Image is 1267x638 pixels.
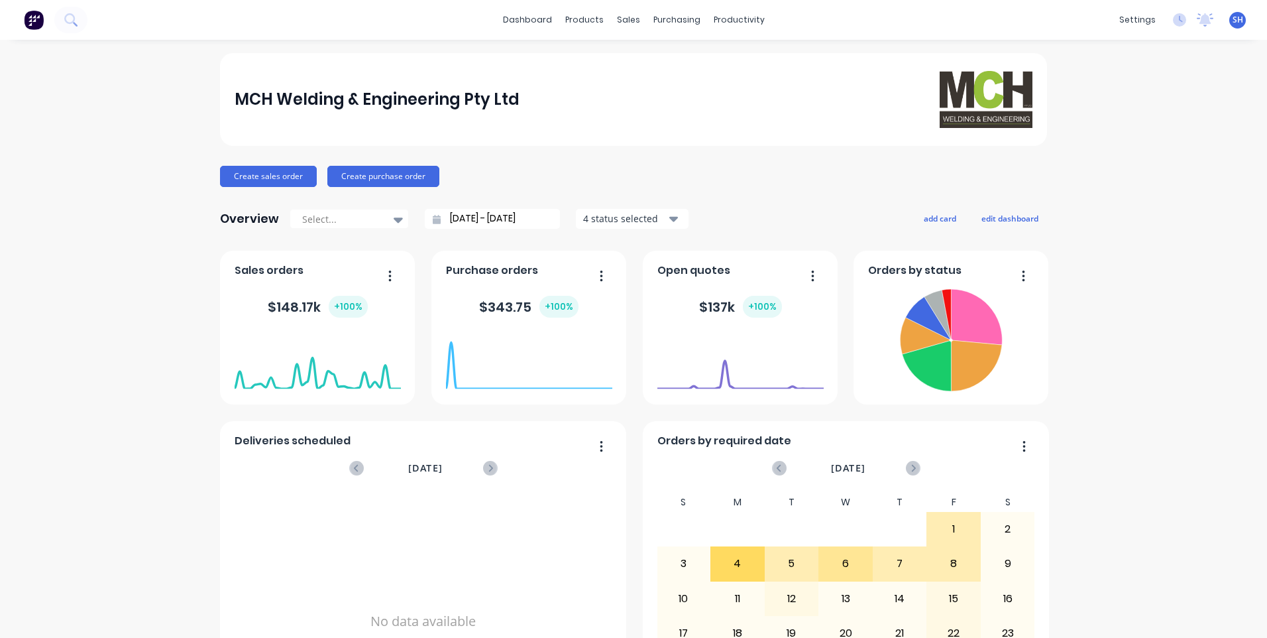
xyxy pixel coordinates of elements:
div: $ 137k [699,296,782,318]
span: Orders by required date [657,433,791,449]
div: + 100 % [329,296,368,318]
div: S [981,493,1035,512]
div: 13 [819,582,872,615]
div: 8 [927,547,980,580]
span: Sales orders [235,263,303,279]
span: SH [1233,14,1243,26]
div: 10 [657,582,710,615]
div: F [926,493,981,512]
div: 4 [711,547,764,580]
div: settings [1113,10,1162,30]
div: W [818,493,873,512]
div: 7 [873,547,926,580]
button: Create purchase order [327,166,439,187]
div: 16 [981,582,1034,615]
div: + 100 % [539,296,578,318]
div: S [657,493,711,512]
div: 14 [873,582,926,615]
div: 9 [981,547,1034,580]
div: productivity [707,10,771,30]
div: M [710,493,765,512]
div: products [559,10,610,30]
span: [DATE] [408,461,443,476]
button: Create sales order [220,166,317,187]
div: 15 [927,582,980,615]
div: + 100 % [743,296,782,318]
div: T [765,493,819,512]
div: 12 [765,582,818,615]
button: add card [915,210,965,227]
div: 11 [711,582,764,615]
div: sales [610,10,647,30]
span: Orders by status [868,263,962,279]
div: T [873,493,927,512]
div: 3 [657,547,710,580]
div: 5 [765,547,818,580]
div: MCH Welding & Engineering Pty Ltd [235,86,520,113]
span: Purchase orders [446,263,538,279]
div: 6 [819,547,872,580]
div: $ 343.75 [479,296,578,318]
div: 4 status selected [583,212,667,225]
div: Overview [220,206,279,232]
div: 1 [927,513,980,546]
img: Factory [24,10,44,30]
button: edit dashboard [973,210,1047,227]
div: $ 148.17k [268,296,368,318]
div: 2 [981,513,1034,546]
span: Open quotes [657,263,730,279]
img: MCH Welding & Engineering Pty Ltd [940,71,1032,127]
div: purchasing [647,10,707,30]
span: [DATE] [831,461,865,476]
a: dashboard [496,10,559,30]
button: 4 status selected [576,209,689,229]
